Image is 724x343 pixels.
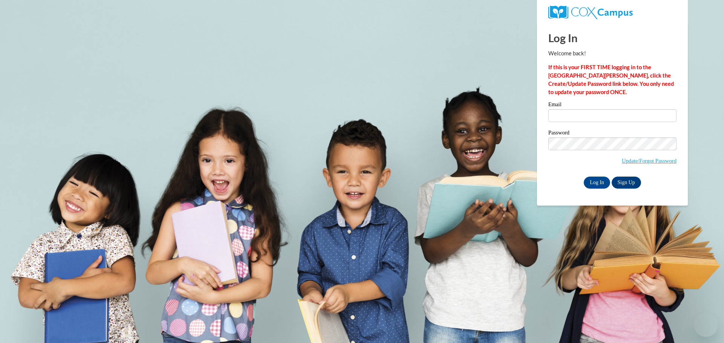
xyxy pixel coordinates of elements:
a: COX Campus [548,6,676,19]
img: COX Campus [548,6,633,19]
label: Email [548,102,676,109]
a: Sign Up [612,177,641,189]
p: Welcome back! [548,49,676,58]
iframe: Button to launch messaging window [694,313,718,337]
a: Update/Forgot Password [622,158,676,164]
h1: Log In [548,30,676,46]
input: Log In [584,177,610,189]
strong: If this is your FIRST TIME logging in to the [GEOGRAPHIC_DATA][PERSON_NAME], click the Create/Upd... [548,64,674,95]
label: Password [548,130,676,137]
